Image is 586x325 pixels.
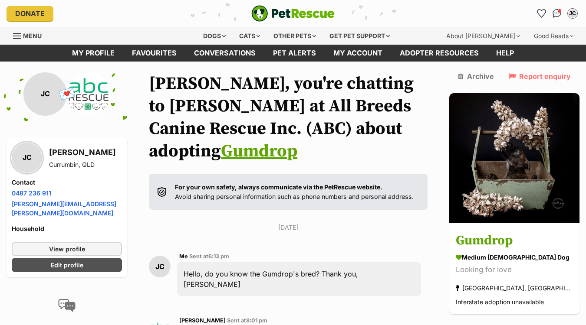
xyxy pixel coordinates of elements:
button: My account [566,6,579,20]
span: Sent at [227,317,267,324]
div: medium [DEMOGRAPHIC_DATA] Dog [456,253,573,262]
p: [DATE] [149,223,428,232]
img: logo-e224e6f780fb5917bec1dbf3a21bbac754714ae5b6737aabdf751b685950b380.svg [251,5,335,22]
a: 0487 236 911 [12,189,51,197]
a: Donate [7,6,53,21]
a: Report enquiry [509,72,571,80]
span: Edit profile [51,260,83,270]
div: Looking for love [456,264,573,276]
span: 💌 [57,84,77,103]
p: Avoid sharing personal information such as phone numbers and personal address. [175,182,414,201]
span: View profile [49,244,85,253]
div: Dogs [197,27,232,45]
div: JC [12,143,42,173]
a: conversations [185,45,264,62]
span: Interstate adoption unavailable [456,298,544,305]
a: Edit profile [12,258,122,272]
a: Favourites [123,45,185,62]
a: Favourites [534,6,548,20]
a: [PERSON_NAME][EMAIL_ADDRESS][PERSON_NAME][DOMAIN_NAME] [12,200,116,217]
img: Gumdrop [449,93,579,223]
span: 6:13 pm [208,253,229,260]
a: Gumdrop [221,140,297,162]
div: Cats [233,27,266,45]
span: Menu [23,32,42,39]
div: [GEOGRAPHIC_DATA], [GEOGRAPHIC_DATA] [456,282,573,294]
a: View profile [12,242,122,256]
strong: For your own safety, always communicate via the PetRescue website. [175,183,382,191]
img: conversation-icon-4a6f8262b818ee0b60e3300018af0b2d0b884aa5de6e9bcb8d3d4eeb1a70a7c4.svg [58,299,76,312]
h3: [PERSON_NAME] [49,146,116,159]
ul: Account quick links [534,6,579,20]
h4: Contact [12,178,122,187]
a: Archive [458,72,494,80]
a: Help [487,45,523,62]
span: Sent at [189,253,229,260]
div: JC [23,72,67,116]
div: Hello, do you know the Gumdrop's bred? Thank you, [PERSON_NAME] [177,262,421,296]
div: Good Reads [528,27,579,45]
div: Currumbin, QLD [49,160,116,169]
a: My profile [63,45,123,62]
span: [PERSON_NAME] [179,317,226,324]
div: About [PERSON_NAME] [440,27,526,45]
a: Adopter resources [391,45,487,62]
a: My account [325,45,391,62]
a: Conversations [550,6,564,20]
span: Me [179,253,188,260]
div: JC [568,9,577,18]
a: Pet alerts [264,45,325,62]
a: PetRescue [251,5,335,22]
div: Get pet support [323,27,396,45]
h4: Household [12,224,122,233]
img: chat-41dd97257d64d25036548639549fe6c8038ab92f7586957e7f3b1b290dea8141.svg [553,9,562,18]
img: All Breeds Canine Rescue Inc. (ABC) profile pic [67,72,110,116]
span: 8:01 pm [246,317,267,324]
a: Gumdrop medium [DEMOGRAPHIC_DATA] Dog Looking for love [GEOGRAPHIC_DATA], [GEOGRAPHIC_DATA] Inter... [449,224,579,314]
h3: Gumdrop [456,231,573,250]
div: JC [149,256,171,277]
h1: [PERSON_NAME], you're chatting to [PERSON_NAME] at All Breeds Canine Rescue Inc. (ABC) about adop... [149,72,428,162]
div: Other pets [267,27,322,45]
a: Menu [13,27,48,43]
